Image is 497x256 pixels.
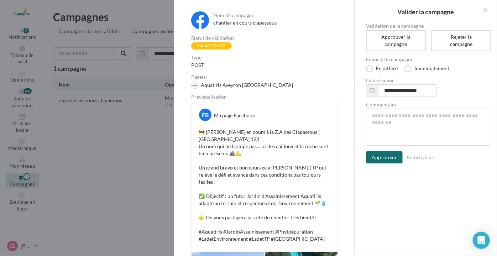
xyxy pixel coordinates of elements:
div: POST [191,62,337,69]
label: En différé [366,65,398,72]
button: Approuver [366,151,403,163]
div: Approuver la campagne [375,33,417,48]
div: Ma page Facebook [214,112,255,119]
button: Réinitialiser [404,153,438,162]
div: FB [199,109,211,121]
div: Aquatiris Aveyron [GEOGRAPHIC_DATA] [201,82,293,89]
div: Prévisualisation [191,94,337,99]
div: Page(s) [191,74,343,79]
label: Validation de la campagne [366,23,491,28]
div: Type [191,55,337,60]
div: chantier en cours clapassous [213,19,336,26]
div: En attente [191,42,232,49]
h2: Valider la campagne [366,9,486,15]
a: Aquatiris Aveyron [GEOGRAPHIC_DATA] [191,81,343,88]
div: Rejeter la campagne [440,33,483,48]
div: Statut de validation [191,36,337,41]
label: Commentaire [366,102,491,107]
div: Open Intercom Messenger [473,232,490,249]
label: Date d'envoi [366,78,491,83]
p: 🚧 [PERSON_NAME] en cours à la Z.A des Clapassous ( [GEOGRAPHIC_DATA] 12)! Un nom qui ne trompe pa... [199,129,330,242]
label: Immédiatement [404,65,449,72]
img: 274924953_1906061169602973_4775486659523956641_n.jpg [191,82,198,89]
div: Nom de campagne [213,13,336,18]
label: Envoi de la campagne [366,57,491,62]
